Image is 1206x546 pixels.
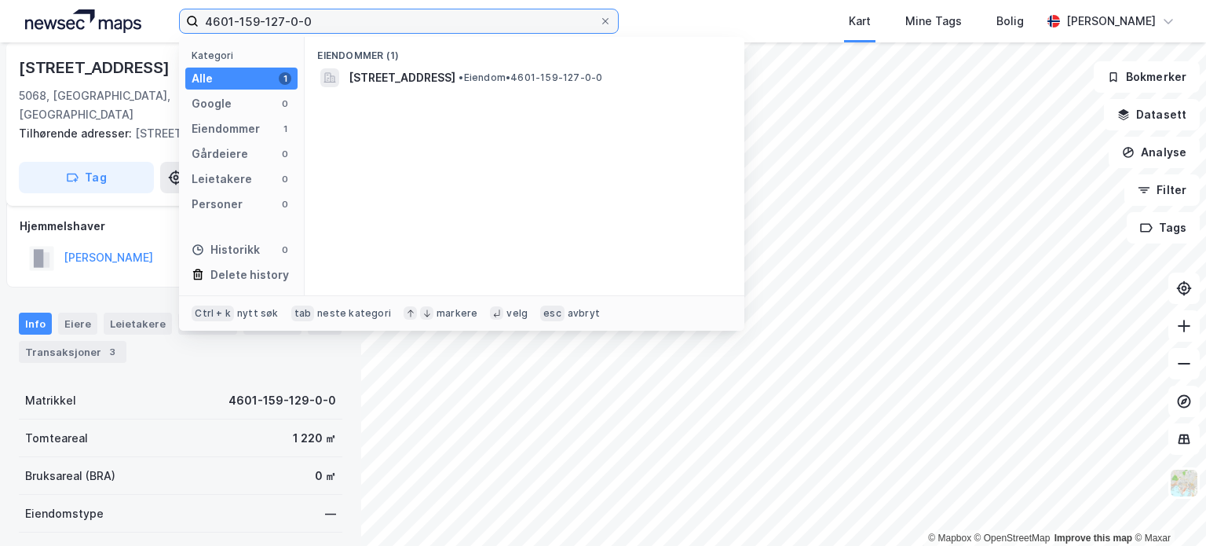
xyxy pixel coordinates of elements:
a: Mapbox [928,533,971,544]
div: 1 [279,123,291,135]
div: Eiendommer (1) [305,37,744,65]
iframe: Chat Widget [1127,471,1206,546]
div: [PERSON_NAME] [1066,12,1156,31]
a: Improve this map [1054,533,1132,544]
button: Tag [19,162,154,193]
div: Leietakere [192,170,252,189]
div: 0 [279,173,291,185]
div: Datasett [178,313,237,335]
div: Eiendomstype [25,504,104,523]
div: 1 220 ㎡ [293,429,336,448]
span: Tilhørende adresser: [19,126,135,140]
div: — [325,504,336,523]
div: 4601-159-129-0-0 [228,391,336,410]
div: 0 [279,148,291,160]
div: [STREET_ADDRESS] [19,55,173,80]
div: esc [540,306,565,321]
div: 3 [104,344,120,360]
div: 0 [279,244,291,256]
div: Kontrollprogram for chat [1127,471,1206,546]
button: Datasett [1104,99,1200,130]
input: Søk på adresse, matrikkel, gårdeiere, leietakere eller personer [199,9,599,33]
div: markere [437,307,477,320]
div: Delete history [210,266,289,284]
div: Google [192,94,232,113]
div: Tomteareal [25,429,88,448]
div: [STREET_ADDRESS] [19,124,330,143]
img: Z [1169,468,1199,498]
div: Bolig [996,12,1024,31]
div: Gårdeiere [192,145,248,163]
button: Bokmerker [1094,61,1200,93]
div: neste kategori [317,307,391,320]
div: Mine Tags [905,12,962,31]
div: 1 [279,72,291,85]
button: Filter [1124,174,1200,206]
a: OpenStreetMap [974,533,1051,544]
div: avbryt [568,307,600,320]
div: Alle [192,69,213,88]
div: Leietakere [104,313,172,335]
div: Matrikkel [25,391,76,410]
div: Kategori [192,49,298,61]
button: Tags [1127,212,1200,244]
div: Historikk [192,240,260,259]
div: Kart [849,12,871,31]
div: 0 ㎡ [315,467,336,486]
img: logo.a4113a55bc3d86da70a041830d287a7e.svg [25,9,141,33]
div: Ctrl + k [192,306,234,321]
span: [STREET_ADDRESS] [349,68,455,87]
div: nytt søk [237,307,279,320]
div: Hjemmelshaver [20,217,342,236]
div: tab [291,306,315,321]
div: Transaksjoner [19,341,126,363]
div: 0 [279,97,291,110]
div: 5068, [GEOGRAPHIC_DATA], [GEOGRAPHIC_DATA] [19,86,219,124]
div: Eiendommer [192,119,260,138]
span: Eiendom • 4601-159-127-0-0 [459,71,602,84]
div: Info [19,313,52,335]
div: Eiere [58,313,97,335]
span: • [459,71,463,83]
div: velg [506,307,528,320]
div: Bruksareal (BRA) [25,467,115,486]
div: Personer [192,195,243,214]
div: 0 [279,198,291,211]
button: Analyse [1109,137,1200,168]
